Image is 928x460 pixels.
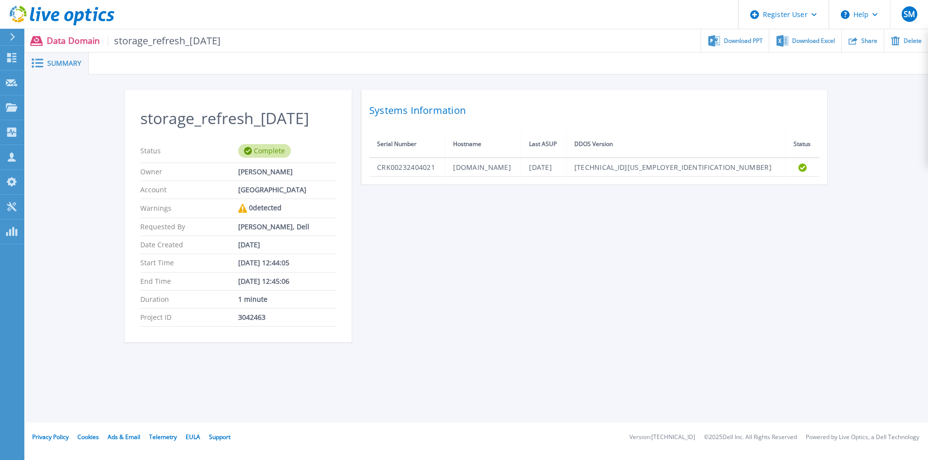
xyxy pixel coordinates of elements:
li: Version: [TECHNICAL_ID] [629,434,695,441]
p: Data Domain [47,35,221,46]
a: Telemetry [149,433,177,441]
p: Status [140,144,238,158]
span: Download PPT [724,38,763,44]
a: EULA [186,433,200,441]
a: Support [209,433,230,441]
span: SM [904,10,915,18]
span: Download Excel [792,38,835,44]
div: [DATE] 12:45:06 [238,277,336,285]
div: Complete [238,144,291,158]
p: Project ID [140,313,238,321]
th: Serial Number [369,131,445,158]
p: Account [140,186,238,194]
p: Date Created [140,241,238,249]
th: Last ASUP [521,131,567,158]
div: 1 minute [238,295,336,303]
p: Requested By [140,223,238,231]
div: 0 detected [238,204,336,213]
th: DDOS Version [566,131,785,158]
div: [DATE] [238,241,336,249]
p: End Time [140,277,238,285]
p: Owner [140,168,238,176]
div: [GEOGRAPHIC_DATA] [238,186,336,194]
a: Privacy Policy [32,433,69,441]
span: Summary [47,60,81,67]
div: 3042463 [238,313,336,321]
th: Hostname [445,131,521,158]
span: Delete [904,38,922,44]
li: Powered by Live Optics, a Dell Technology [806,434,919,441]
div: [PERSON_NAME], Dell [238,223,336,231]
p: Start Time [140,259,238,267]
td: [DOMAIN_NAME] [445,158,521,177]
a: Cookies [77,433,99,441]
h2: storage_refresh_[DATE] [140,110,336,128]
a: Ads & Email [108,433,140,441]
span: Share [861,38,877,44]
p: Duration [140,295,238,303]
td: [TECHNICAL_ID][US_EMPLOYER_IDENTIFICATION_NUMBER] [566,158,785,177]
td: CRK00232404021 [369,158,445,177]
p: Warnings [140,204,238,213]
li: © 2025 Dell Inc. All Rights Reserved [704,434,797,441]
td: [DATE] [521,158,567,177]
div: [DATE] 12:44:05 [238,259,336,267]
div: [PERSON_NAME] [238,168,336,176]
h2: Systems Information [369,102,819,119]
th: Status [786,131,819,158]
span: storage_refresh_[DATE] [108,35,221,46]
